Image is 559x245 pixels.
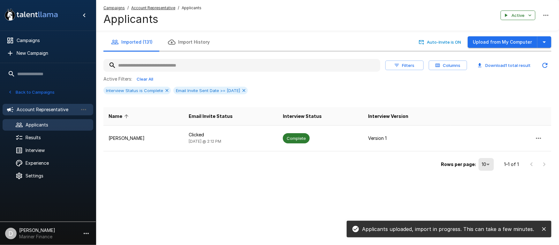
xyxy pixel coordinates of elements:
[103,87,171,94] div: Interview Status is Complete
[109,135,178,141] p: [PERSON_NAME]
[178,5,179,11] span: /
[189,139,221,144] span: [DATE] @ 2:12 PM
[103,88,166,93] span: Interview Status is Complete
[173,87,248,94] div: Email Invite Sent Date >= [DATE]
[173,88,243,93] span: Email Invite Sent Date >= [DATE]
[501,11,535,20] button: Active
[283,135,310,141] span: Complete
[160,33,217,51] button: Import History
[472,61,536,70] button: Download1 total result
[131,5,175,10] u: Account Representative
[368,135,445,141] p: Version 1
[539,59,551,72] button: Updated Today - 1:17 PM
[468,36,537,48] button: Upload from My Computer
[385,61,424,70] button: Filters
[441,161,476,168] p: Rows per page:
[103,12,201,26] h4: Applicants
[135,74,155,84] button: Clear All
[418,37,463,47] button: Auto-Invite is ON
[109,112,131,120] span: Name
[283,112,322,120] span: Interview Status
[182,5,201,11] span: Applicants
[127,5,129,11] span: /
[103,5,125,10] u: Campaigns
[504,161,519,168] p: 1–1 of 1
[479,158,494,171] div: 10
[189,132,273,138] p: Clicked
[368,112,408,120] span: Interview Version
[103,76,132,82] p: Active Filters:
[429,61,467,70] button: Columns
[103,33,160,51] button: Imported (131)
[189,112,233,120] span: Email Invite Status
